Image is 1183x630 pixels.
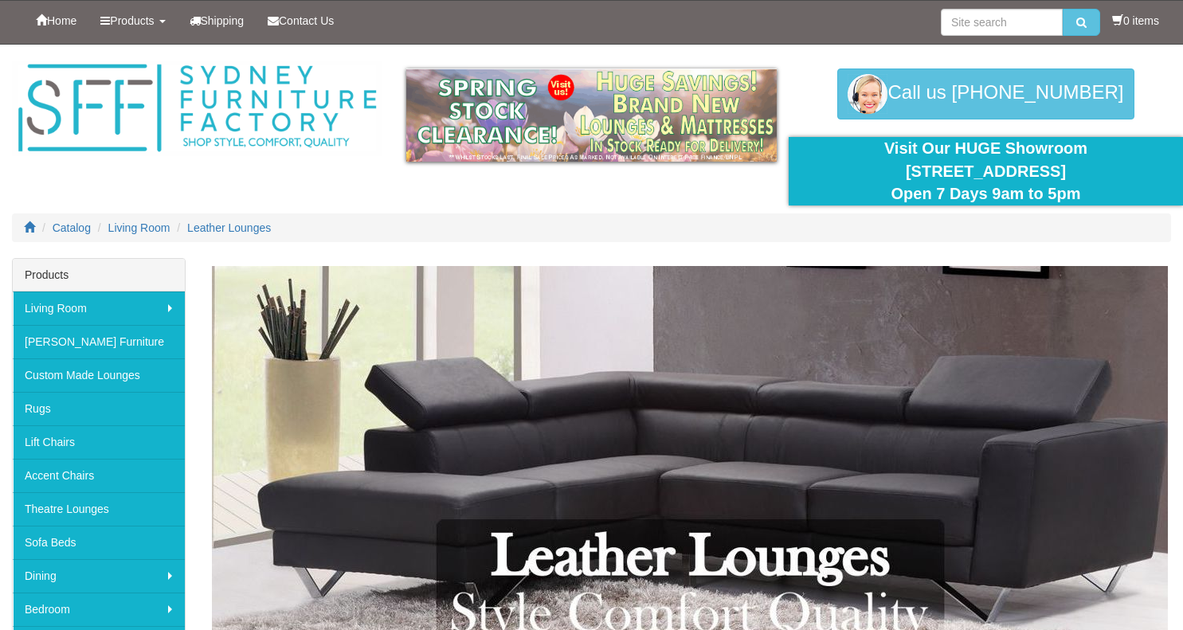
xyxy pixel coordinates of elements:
span: Products [110,14,154,27]
span: Contact Us [279,14,334,27]
img: spring-sale.gif [406,68,777,162]
a: [PERSON_NAME] Furniture [13,325,185,358]
li: 0 items [1112,13,1159,29]
a: Custom Made Lounges [13,358,185,392]
span: Shipping [201,14,245,27]
a: Home [24,1,88,41]
a: Lift Chairs [13,425,185,459]
a: Living Room [108,221,170,234]
input: Site search [941,9,1063,36]
a: Sofa Beds [13,526,185,559]
a: Dining [13,559,185,593]
span: Home [47,14,76,27]
a: Catalog [53,221,91,234]
a: Leather Lounges [187,221,271,234]
div: Visit Our HUGE Showroom [STREET_ADDRESS] Open 7 Days 9am to 5pm [801,137,1171,205]
a: Theatre Lounges [13,492,185,526]
a: Shipping [178,1,257,41]
a: Products [88,1,177,41]
a: Bedroom [13,593,185,626]
div: Products [13,259,185,292]
a: Accent Chairs [13,459,185,492]
img: Sydney Furniture Factory [12,61,382,156]
a: Contact Us [256,1,346,41]
a: Rugs [13,392,185,425]
a: Living Room [13,292,185,325]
